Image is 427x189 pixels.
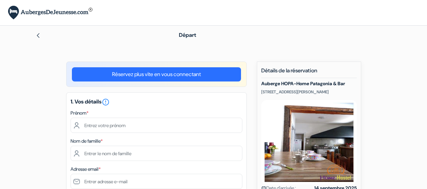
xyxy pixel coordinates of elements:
h5: Détails de la réservation [261,67,357,78]
label: Nom de famille [71,138,103,145]
label: Prénom [71,110,88,117]
input: Entrez votre prénom [71,118,242,133]
input: Entrer le nom de famille [71,146,242,161]
i: error_outline [102,98,110,106]
h5: Auberge HOPA-Home Patagonia & Bar [261,81,357,87]
img: AubergesDeJeunesse.com [8,6,92,20]
h5: 1. Vos détails [71,98,242,106]
label: Adresse email [71,166,101,173]
img: left_arrow.svg [35,33,41,38]
a: Réservez plus vite en vous connectant [72,67,241,81]
span: Départ [179,31,196,39]
input: Entrer adresse e-mail [71,174,242,189]
a: error_outline [102,98,110,105]
p: [STREET_ADDRESS][PERSON_NAME] [261,89,357,95]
